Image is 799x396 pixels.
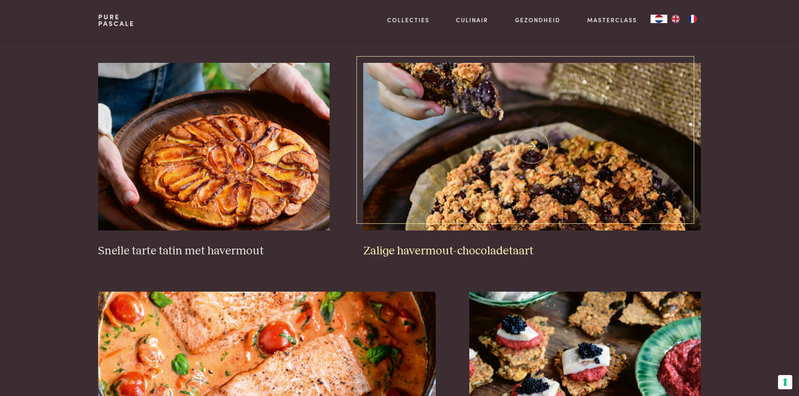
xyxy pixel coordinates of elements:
[587,16,637,24] a: Masterclass
[98,63,330,258] a: Snelle tarte tatin met havermout Snelle tarte tatin met havermout
[98,244,330,259] h3: Snelle tarte tatin met havermout
[667,15,701,23] ul: Language list
[515,16,560,24] a: Gezondheid
[363,244,701,259] h3: Zalige havermout-chocoladetaart
[456,16,488,24] a: Culinair
[684,15,701,23] a: FR
[667,15,684,23] a: EN
[98,13,135,27] a: PurePascale
[363,63,701,258] a: Zalige havermout-chocoladetaart Zalige havermout-chocoladetaart
[778,375,792,389] button: Uw voorkeuren voor toestemming voor trackingtechnologieën
[387,16,429,24] a: Collecties
[651,15,667,23] a: NL
[651,15,701,23] aside: Language selected: Nederlands
[98,63,330,230] img: Snelle tarte tatin met havermout
[651,15,667,23] div: Language
[363,63,701,230] img: Zalige havermout-chocoladetaart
